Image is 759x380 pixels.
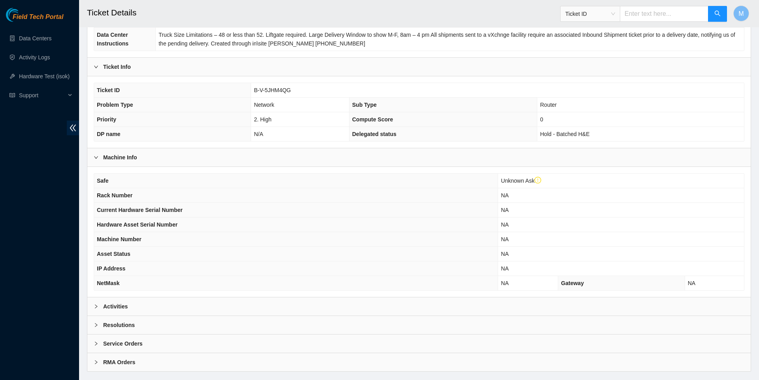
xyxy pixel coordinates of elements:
[94,155,98,160] span: right
[13,13,63,21] span: Field Tech Portal
[97,131,121,137] span: DP name
[501,207,508,213] span: NA
[254,87,291,93] span: B-V-5JHM4QG
[94,304,98,309] span: right
[534,177,542,184] span: exclamation-circle
[254,131,263,137] span: N/A
[87,148,751,166] div: Machine Info
[501,178,541,184] span: Unknown Ask
[6,14,63,25] a: Akamai TechnologiesField Tech Portal
[94,341,98,346] span: right
[352,102,377,108] span: Sub Type
[94,323,98,327] span: right
[97,87,120,93] span: Ticket ID
[733,6,749,21] button: M
[19,73,70,79] a: Hardware Test (isok)
[159,32,735,47] span: Truck Size Limitations – 48 or less than 52. Liftgate required. Large Delivery Window to show M-F...
[565,8,615,20] span: Ticket ID
[97,102,133,108] span: Problem Type
[501,236,508,242] span: NA
[501,280,508,286] span: NA
[97,116,116,123] span: Priority
[103,358,135,367] b: RMA Orders
[97,192,132,199] span: Rack Number
[714,10,721,18] span: search
[501,192,508,199] span: NA
[501,265,508,272] span: NA
[87,58,751,76] div: Ticket Info
[540,116,543,123] span: 0
[103,302,128,311] b: Activities
[501,221,508,228] span: NA
[103,321,135,329] b: Resolutions
[19,54,50,60] a: Activity Logs
[19,87,66,103] span: Support
[352,116,393,123] span: Compute Score
[94,64,98,69] span: right
[254,116,271,123] span: 2. High
[254,102,274,108] span: Network
[67,121,79,135] span: double-left
[97,236,142,242] span: Machine Number
[97,251,130,257] span: Asset Status
[561,280,584,286] span: Gateway
[97,265,125,272] span: IP Address
[540,131,589,137] span: Hold - Batched H&E
[688,280,695,286] span: NA
[97,207,183,213] span: Current Hardware Serial Number
[620,6,708,22] input: Enter text here...
[87,297,751,316] div: Activities
[87,335,751,353] div: Service Orders
[97,221,177,228] span: Hardware Asset Serial Number
[9,93,15,98] span: read
[738,9,744,19] span: M
[6,8,40,22] img: Akamai Technologies
[103,339,143,348] b: Service Orders
[87,316,751,334] div: Resolutions
[540,102,557,108] span: Router
[103,62,131,71] b: Ticket Info
[501,251,508,257] span: NA
[708,6,727,22] button: search
[97,32,128,47] span: Data Center Instructions
[97,280,120,286] span: NetMask
[97,178,109,184] span: Safe
[94,360,98,365] span: right
[87,353,751,371] div: RMA Orders
[103,153,137,162] b: Machine Info
[19,35,51,42] a: Data Centers
[352,131,396,137] span: Delegated status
